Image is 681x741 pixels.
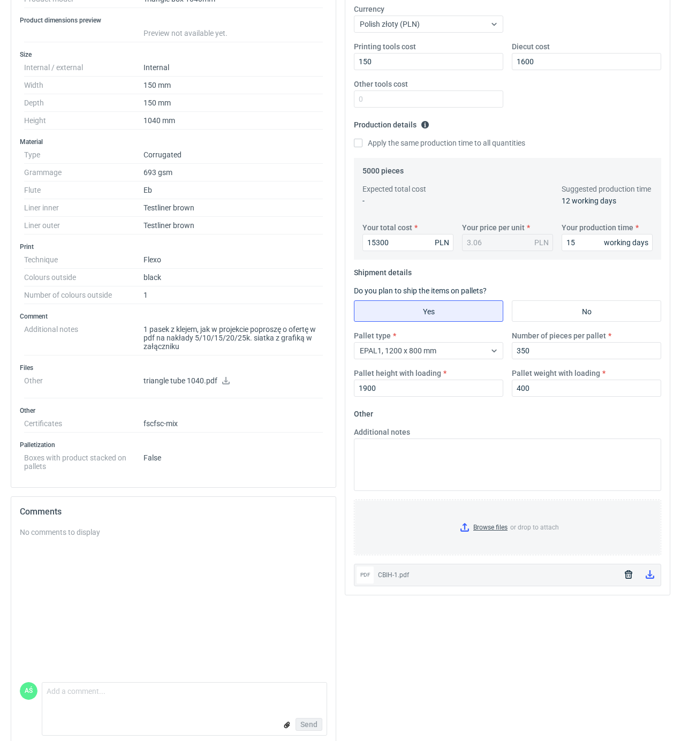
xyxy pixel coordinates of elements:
[143,415,323,433] dd: fsc fsc-mix
[357,566,374,584] div: pdf
[20,406,327,415] h3: Other
[24,94,143,112] dt: Depth
[143,77,323,94] dd: 150 mm
[354,427,410,437] label: Additional notes
[362,162,404,175] legend: 5000 pieces
[604,237,648,248] div: working days
[24,182,143,199] dt: Flute
[512,368,600,379] label: Pallet weight with loading
[362,222,412,233] label: Your total cost
[24,415,143,433] dt: Certificates
[143,59,323,77] dd: Internal
[512,53,661,70] input: 0
[360,346,436,355] span: EPAL1, 1200 x 800 mm
[296,718,322,731] button: Send
[354,286,487,295] label: Do you plan to ship the items on pallets?
[354,79,408,89] label: Other tools cost
[562,234,653,251] input: 0
[360,20,420,28] span: Polish złoty (PLN)
[24,77,143,94] dt: Width
[24,112,143,130] dt: Height
[24,59,143,77] dt: Internal / external
[354,330,391,341] label: Pallet type
[354,368,441,379] label: Pallet height with loading
[435,237,449,248] div: PLN
[378,570,616,580] div: CBIH-1.pdf
[143,29,228,37] span: Preview not available yet.
[462,222,525,233] label: Your price per unit
[24,146,143,164] dt: Type
[24,251,143,269] dt: Technique
[143,269,323,286] dd: black
[354,405,373,418] legend: Other
[143,376,323,386] p: triangle tube 1040.pdf
[24,269,143,286] dt: Colours outside
[143,182,323,199] dd: Eb
[20,505,327,518] h2: Comments
[20,682,37,700] div: Adrian Świerżewski
[300,721,317,728] span: Send
[362,234,453,251] input: 0
[362,195,453,206] p: -
[562,222,633,233] label: Your production time
[354,264,412,277] legend: Shipment details
[354,53,503,70] input: 0
[512,300,661,322] label: No
[354,380,503,397] input: 0
[562,184,651,194] label: Suggested production time
[143,146,323,164] dd: Corrugated
[354,4,384,14] label: Currency
[143,286,323,304] dd: 1
[143,199,323,217] dd: Testliner brown
[20,364,327,372] h3: Files
[143,164,323,182] dd: 693 gsm
[562,195,653,206] p: 12 working days
[354,90,503,108] input: 0
[354,138,525,148] label: Apply the same production time to all quantities
[20,243,327,251] h3: Print
[362,184,426,194] label: Expected total cost
[24,164,143,182] dt: Grammage
[512,41,550,52] label: Diecut cost
[512,380,661,397] input: 0
[143,112,323,130] dd: 1040 mm
[534,237,549,248] div: PLN
[143,251,323,269] dd: Flexo
[24,286,143,304] dt: Number of colours outside
[24,199,143,217] dt: Liner inner
[24,449,143,471] dt: Boxes with product stacked on pallets
[512,342,661,359] input: 0
[143,449,323,471] dd: False
[24,372,143,398] dt: Other
[24,217,143,235] dt: Liner outer
[20,441,327,449] h3: Palletization
[20,50,327,59] h3: Size
[24,321,143,356] dt: Additional notes
[512,330,606,341] label: Number of pieces per pallet
[143,94,323,112] dd: 150 mm
[20,138,327,146] h3: Material
[354,116,429,129] legend: Production details
[20,16,327,25] h3: Product dimensions preview
[354,41,416,52] label: Printing tools cost
[354,300,503,322] label: Yes
[20,312,327,321] h3: Comment
[20,682,37,700] figcaption: AŚ
[20,527,327,538] div: No comments to display
[143,217,323,235] dd: Testliner brown
[354,500,661,555] label: or drop to attach
[143,321,323,356] dd: 1 pasek z klejem, jak w projekcie poproszę o ofertę w pdf na nakłady 5/10/15/20/25k. siatka z gra...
